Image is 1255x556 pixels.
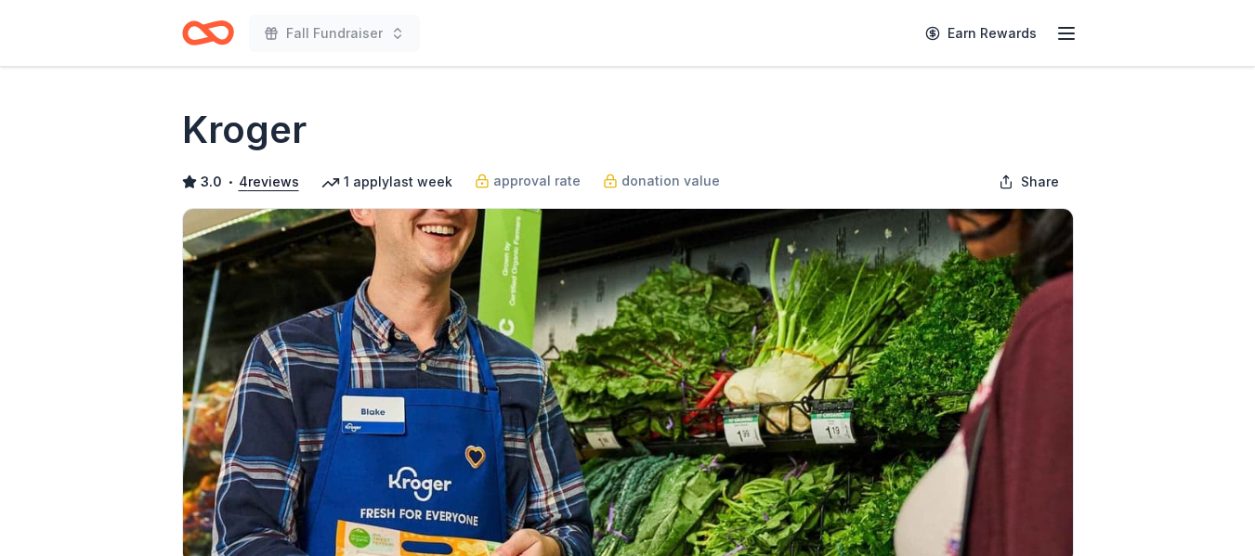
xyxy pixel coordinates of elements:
a: approval rate [475,170,581,192]
button: 4reviews [239,171,299,193]
span: donation value [621,170,720,192]
span: Fall Fundraiser [286,22,383,45]
div: 1 apply last week [321,171,452,193]
span: approval rate [493,170,581,192]
a: Earn Rewards [914,17,1048,50]
a: donation value [603,170,720,192]
button: Share [984,163,1074,200]
span: • [227,175,233,189]
span: Share [1021,171,1059,193]
h1: Kroger [182,104,307,156]
a: Home [182,11,234,55]
span: 3.0 [201,171,222,193]
button: Fall Fundraiser [249,15,420,52]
